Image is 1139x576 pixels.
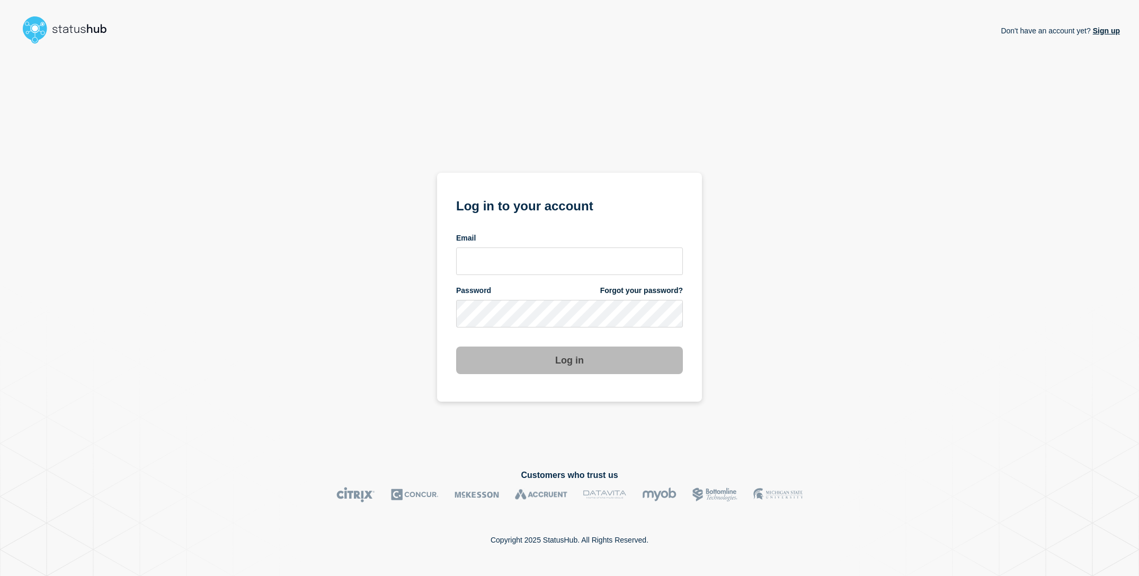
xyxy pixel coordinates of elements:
h1: Log in to your account [456,195,683,215]
a: Sign up [1091,26,1120,35]
p: Don't have an account yet? [1001,18,1120,43]
img: DataVita logo [583,487,626,502]
img: Citrix logo [336,487,375,502]
img: StatusHub logo [19,13,120,47]
img: Accruent logo [515,487,567,502]
img: McKesson logo [455,487,499,502]
h2: Customers who trust us [19,471,1120,480]
img: myob logo [642,487,677,502]
button: Log in [456,347,683,374]
img: Concur logo [391,487,439,502]
img: MSU logo [753,487,803,502]
a: Forgot your password? [600,286,683,296]
img: Bottomline logo [692,487,737,502]
span: Password [456,286,491,296]
input: password input [456,300,683,327]
input: email input [456,247,683,275]
span: Email [456,233,476,243]
p: Copyright 2025 StatusHub. All Rights Reserved. [491,536,648,544]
